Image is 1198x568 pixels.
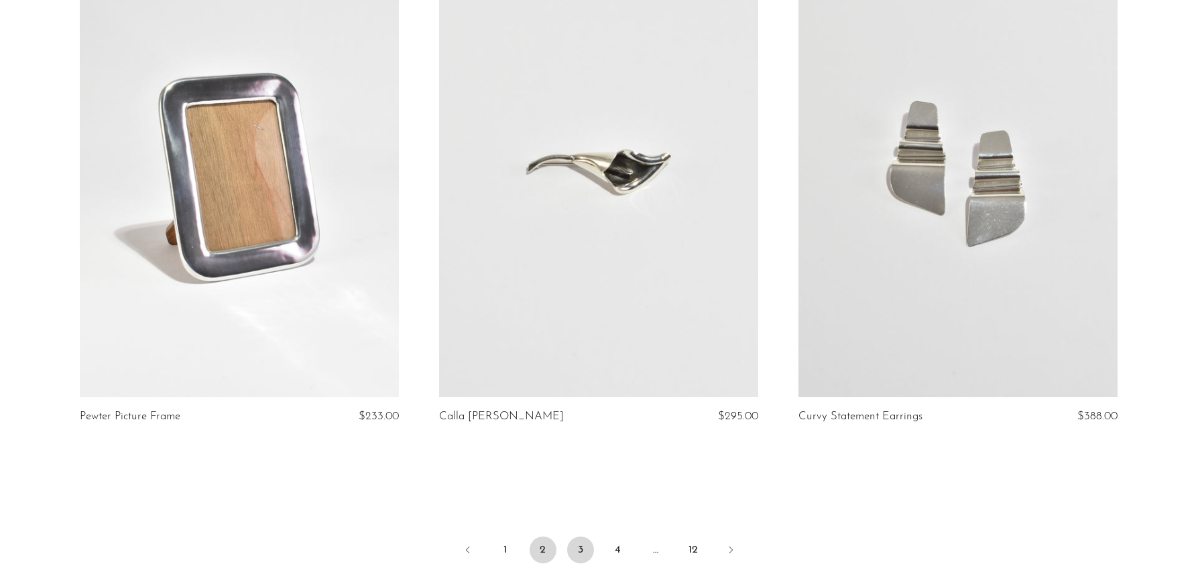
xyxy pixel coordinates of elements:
a: Pewter Picture Frame [80,411,180,423]
span: $388.00 [1077,411,1118,422]
a: 12 [680,537,707,563]
a: Next [717,537,744,566]
span: $295.00 [718,411,758,422]
a: 4 [605,537,632,563]
span: 2 [530,537,556,563]
a: 3 [567,537,594,563]
span: $233.00 [359,411,399,422]
a: Calla [PERSON_NAME] [439,411,564,423]
span: … [642,537,669,563]
a: Curvy Statement Earrings [798,411,922,423]
a: 1 [492,537,519,563]
a: Previous [455,537,481,566]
